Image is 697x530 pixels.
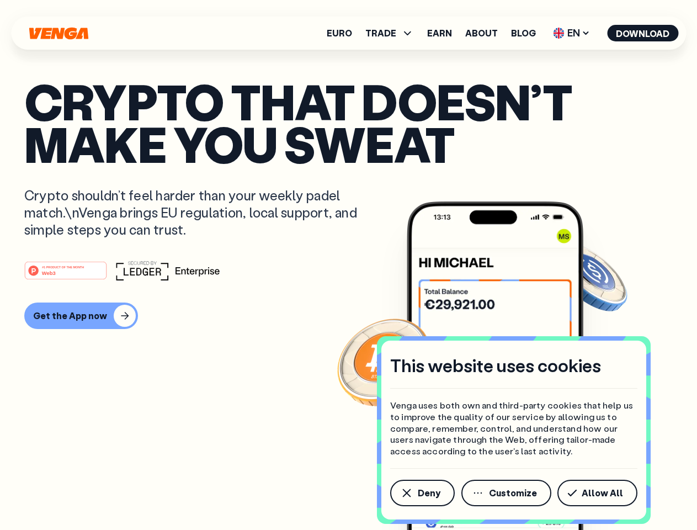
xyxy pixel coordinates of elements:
button: Customize [461,480,551,506]
a: Euro [327,29,352,38]
a: #1 PRODUCT OF THE MONTHWeb3 [24,268,107,282]
span: Customize [489,489,537,497]
tspan: #1 PRODUCT OF THE MONTH [42,265,84,268]
svg: Home [28,27,89,40]
span: Deny [418,489,440,497]
button: Deny [390,480,455,506]
a: Blog [511,29,536,38]
a: About [465,29,498,38]
p: Venga uses both own and third-party cookies that help us to improve the quality of our service by... [390,400,637,457]
img: Bitcoin [335,312,434,411]
p: Crypto that doesn’t make you sweat [24,80,673,165]
a: Earn [427,29,452,38]
p: Crypto shouldn’t feel harder than your weekly padel match.\nVenga brings EU regulation, local sup... [24,187,373,239]
button: Allow All [557,480,637,506]
button: Get the App now [24,303,138,329]
span: TRADE [365,29,396,38]
span: EN [549,24,594,42]
span: Allow All [582,489,623,497]
a: Get the App now [24,303,673,329]
tspan: Web3 [42,269,56,275]
img: USDC coin [550,237,630,317]
h4: This website uses cookies [390,354,601,377]
button: Download [607,25,678,41]
img: flag-uk [553,28,564,39]
span: TRADE [365,26,414,40]
div: Get the App now [33,310,107,321]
